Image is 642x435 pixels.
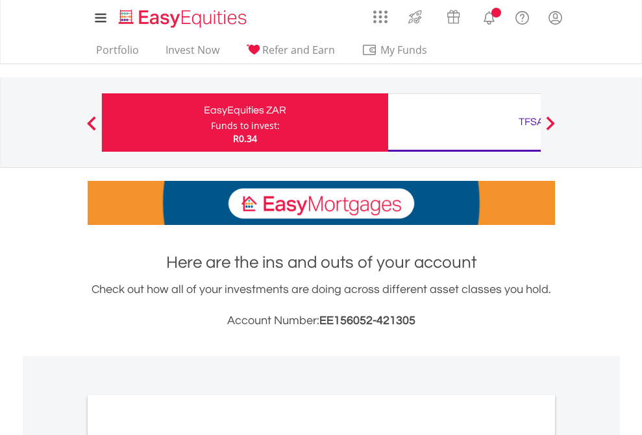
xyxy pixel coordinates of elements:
button: Previous [79,123,105,135]
a: Home page [114,3,252,29]
img: thrive-v2.svg [404,6,426,27]
span: EE156052-421305 [319,314,415,327]
a: Refer and Earn [241,43,340,64]
img: EasyEquities_Logo.png [116,8,252,29]
h1: Here are the ins and outs of your account [88,251,555,274]
a: FAQ's and Support [506,3,539,29]
div: EasyEquities ZAR [110,101,380,119]
a: Portfolio [91,43,144,64]
h3: Account Number: [88,312,555,330]
a: Notifications [473,3,506,29]
img: EasyMortage Promotion Banner [88,181,555,225]
img: vouchers-v2.svg [443,6,464,27]
div: Funds to invest: [211,119,280,132]
a: My Profile [539,3,572,32]
div: Check out how all of your investments are doing across different asset classes you hold. [88,281,555,330]
a: AppsGrid [365,3,396,24]
button: Next [537,123,563,135]
a: Vouchers [434,3,473,27]
span: R0.34 [233,132,257,145]
span: Refer and Earn [262,43,335,57]
a: Invest Now [160,43,225,64]
img: grid-menu-icon.svg [373,10,388,24]
span: My Funds [362,41,447,58]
